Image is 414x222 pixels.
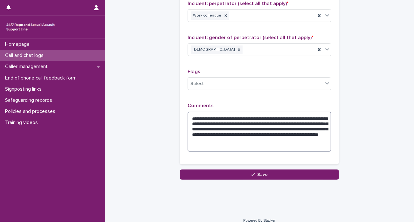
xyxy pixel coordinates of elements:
[258,172,268,177] span: Save
[191,45,236,54] div: [DEMOGRAPHIC_DATA]
[3,64,53,70] p: Caller management
[3,108,60,114] p: Policies and processes
[3,75,82,81] p: End of phone call feedback form
[3,52,49,59] p: Call and chat logs
[5,21,56,33] img: rhQMoQhaT3yELyF149Cw
[188,35,313,40] span: Incident: gender of perpetrator (select all that apply)
[191,11,222,20] div: Work colleague
[188,103,214,108] span: Comments
[188,1,288,6] span: Incident: perpetrator (select all that apply)
[3,41,35,47] p: Homepage
[3,120,43,126] p: Training videos
[188,69,200,74] span: Flags
[3,86,47,92] p: Signposting links
[190,80,206,87] div: Select...
[180,170,339,180] button: Save
[3,97,57,103] p: Safeguarding records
